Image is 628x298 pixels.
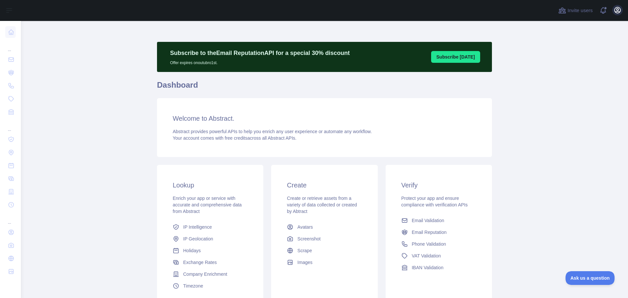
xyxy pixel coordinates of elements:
[287,196,357,214] span: Create or retrieve assets from a variety of data collected or created by Abtract
[183,283,203,289] span: Timezone
[225,135,247,141] span: free credits
[399,226,479,238] a: Email Reputation
[170,233,250,245] a: IP Geolocation
[399,238,479,250] a: Phone Validation
[412,253,441,259] span: VAT Validation
[399,262,479,273] a: IBAN Validation
[284,233,364,245] a: Screenshot
[297,224,313,230] span: Avatars
[297,236,321,242] span: Screenshot
[557,5,594,16] button: Invite users
[173,129,372,134] span: Abstract provides powerful APIs to help you enrich any user experience or automate any workflow.
[170,48,350,58] p: Subscribe to the Email Reputation API for a special 30 % discount
[183,259,217,266] span: Exchange Rates
[399,250,479,262] a: VAT Validation
[173,135,296,141] span: Your account comes with across all Abstract APIs.
[297,247,312,254] span: Scrape
[183,247,201,254] span: Holidays
[431,51,480,63] button: Subscribe [DATE]
[284,256,364,268] a: Images
[173,114,476,123] h3: Welcome to Abstract.
[183,224,212,230] span: IP Intelligence
[412,229,447,236] span: Email Reputation
[157,80,492,96] h1: Dashboard
[412,264,444,271] span: IBAN Validation
[5,212,16,225] div: ...
[183,236,213,242] span: IP Geolocation
[401,196,468,207] span: Protect your app and ensure compliance with verification APIs
[567,7,593,14] span: Invite users
[170,221,250,233] a: IP Intelligence
[170,256,250,268] a: Exchange Rates
[401,181,476,190] h3: Verify
[170,245,250,256] a: Holidays
[173,181,248,190] h3: Lookup
[399,215,479,226] a: Email Validation
[284,221,364,233] a: Avatars
[297,259,312,266] span: Images
[170,58,350,65] p: Offer expires on outubro 1st.
[5,119,16,132] div: ...
[284,245,364,256] a: Scrape
[566,271,615,285] iframe: Toggle Customer Support
[287,181,362,190] h3: Create
[173,196,242,214] span: Enrich your app or service with accurate and comprehensive data from Abstract
[412,241,446,247] span: Phone Validation
[170,280,250,292] a: Timezone
[5,39,16,52] div: ...
[412,217,444,224] span: Email Validation
[170,268,250,280] a: Company Enrichment
[183,271,227,277] span: Company Enrichment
